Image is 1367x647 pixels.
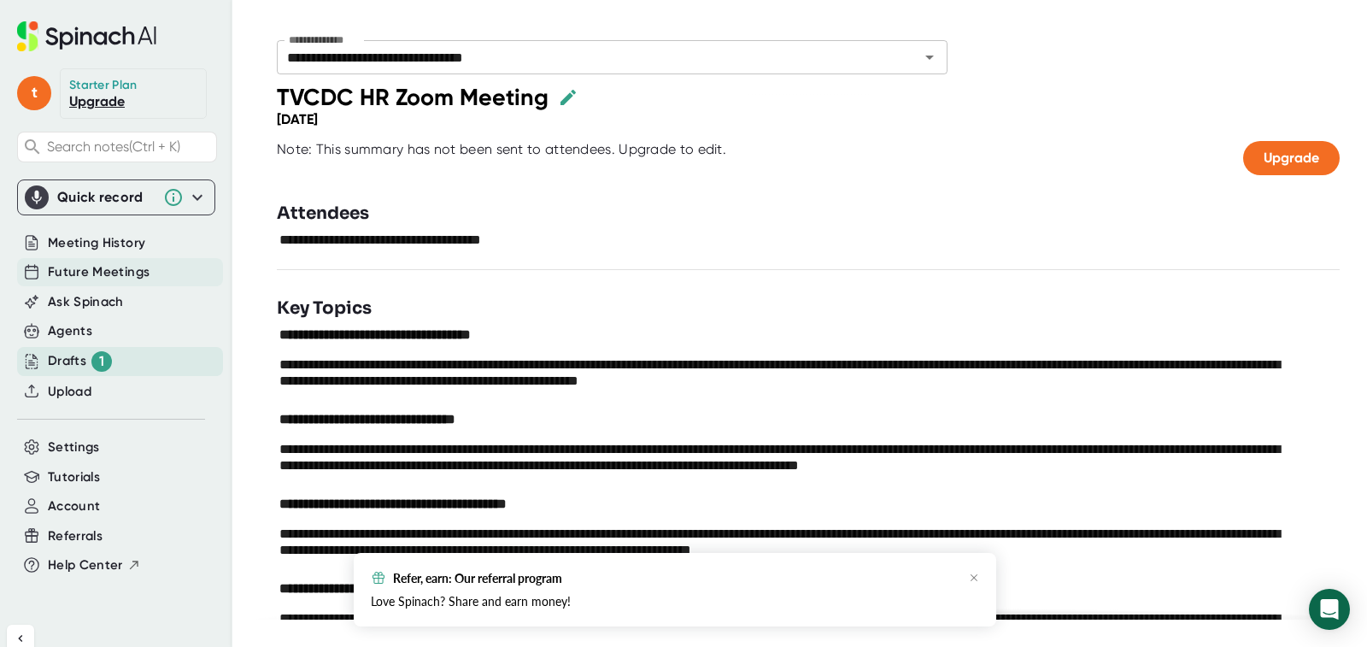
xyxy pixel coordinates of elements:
[48,468,100,487] button: Tutorials
[48,351,112,372] button: Drafts 1
[277,296,372,321] h3: Key Topics
[91,351,112,372] div: 1
[1309,589,1350,630] div: Open Intercom Messenger
[277,111,318,127] div: [DATE]
[1264,150,1319,166] span: Upgrade
[48,438,100,457] button: Settings
[47,138,212,155] span: Search notes (Ctrl + K)
[48,321,92,341] button: Agents
[48,292,124,312] button: Ask Spinach
[277,201,369,226] h3: Attendees
[1243,141,1340,175] button: Upgrade
[48,262,150,282] button: Future Meetings
[57,189,155,206] div: Quick record
[277,83,549,111] div: TVCDC HR Zoom Meeting
[48,497,100,516] button: Account
[48,233,145,253] button: Meeting History
[48,382,91,402] button: Upload
[25,180,208,215] div: Quick record
[277,141,726,175] div: Note: This summary has not been sent to attendees. Upgrade to edit.
[48,526,103,546] button: Referrals
[918,45,942,69] button: Open
[48,556,123,575] span: Help Center
[48,351,112,372] div: Drafts
[69,93,125,109] a: Upgrade
[69,78,138,93] div: Starter Plan
[48,556,141,575] button: Help Center
[17,76,51,110] span: t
